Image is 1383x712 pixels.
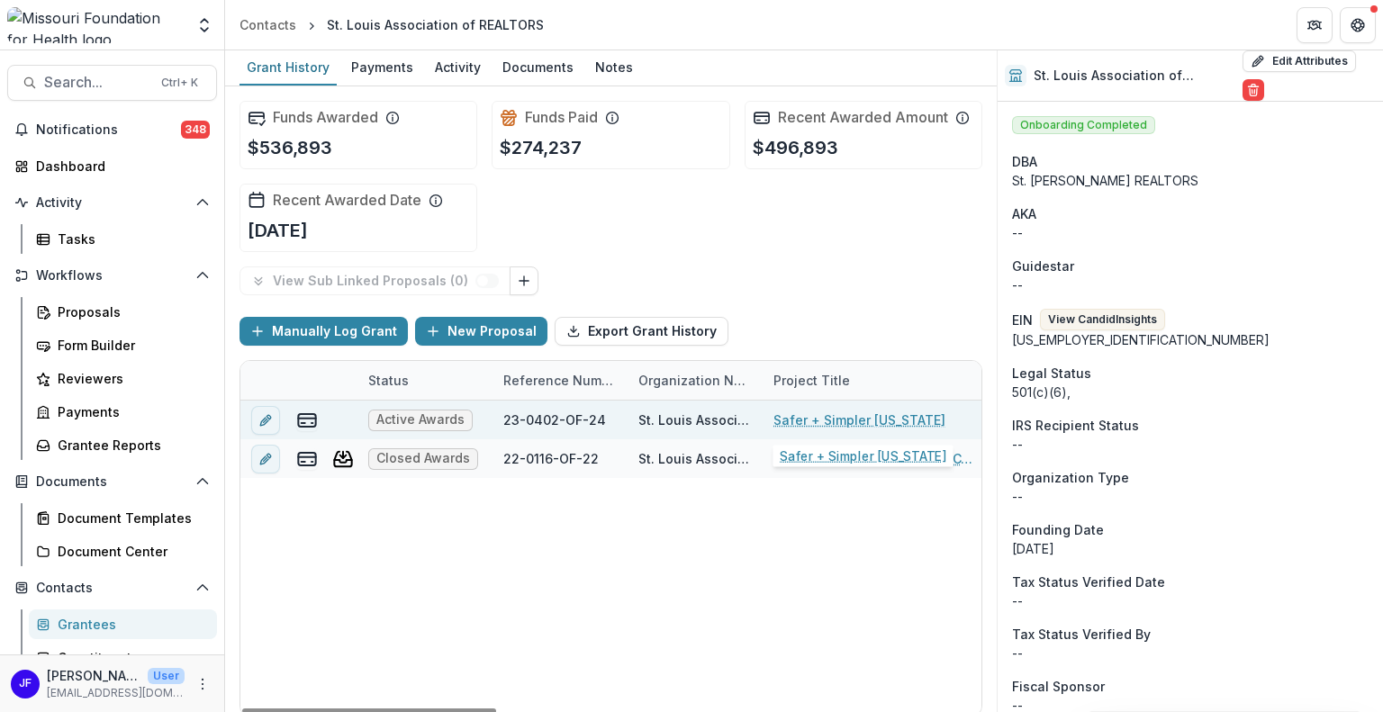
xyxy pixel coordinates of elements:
[29,536,217,566] a: Document Center
[1243,79,1264,101] button: Delete
[47,685,185,701] p: [EMAIL_ADDRESS][DOMAIN_NAME]
[29,224,217,254] a: Tasks
[58,302,203,321] div: Proposals
[1012,468,1129,487] span: Organization Type
[510,266,538,295] button: Link Grants
[19,678,32,689] div: Jean Freeman-Crawford
[344,50,420,86] a: Payments
[29,430,217,460] a: Grantee Reports
[1012,171,1369,190] div: St. [PERSON_NAME] REALTORS
[588,50,640,86] a: Notes
[1012,223,1369,242] p: --
[44,74,150,91] span: Search...
[357,361,493,400] div: Status
[36,581,188,596] span: Contacts
[273,274,475,289] p: View Sub Linked Proposals ( 0 )
[1012,152,1037,171] span: DBA
[58,402,203,421] div: Payments
[29,364,217,393] a: Reviewers
[1034,68,1235,84] h2: St. Louis Association of REALTORS
[36,122,181,138] span: Notifications
[1012,204,1036,223] span: AKA
[251,445,280,473] button: edit
[232,12,551,38] nav: breadcrumb
[415,317,547,346] button: New Proposal
[428,54,488,80] div: Activity
[428,50,488,86] a: Activity
[36,157,203,176] div: Dashboard
[296,410,318,431] button: view-payments
[7,115,217,144] button: Notifications348
[248,134,332,161] p: $536,893
[29,643,217,672] a: Constituents
[495,50,581,86] a: Documents
[1012,311,1033,329] p: EIN
[503,410,606,429] div: 23-0402-OF-24
[1012,275,1369,294] div: --
[58,542,203,561] div: Document Center
[240,15,296,34] div: Contacts
[47,666,140,685] p: [PERSON_NAME]
[273,109,378,126] h2: Funds Awarded
[29,397,217,427] a: Payments
[58,615,203,634] div: Grantees
[1012,330,1369,349] div: [US_EMPLOYER_IDENTIFICATION_NUMBER]
[773,410,945,429] a: Safer + Simpler [US_STATE]
[493,361,628,400] div: Reference Number
[773,449,977,468] a: Safer + Simpler [GEOGRAPHIC_DATA]
[638,410,752,429] div: St. Louis Association of REALTORS
[555,317,728,346] button: Export Grant History
[58,648,203,667] div: Constituents
[1012,383,1369,401] div: 501(c)(6),
[58,230,203,248] div: Tasks
[1243,50,1356,72] button: Edit Attributes
[192,7,217,43] button: Open entity switcher
[376,412,465,428] span: Active Awards
[1012,416,1139,435] span: IRS Recipient Status
[1012,677,1105,696] span: Fiscal Sponsor
[1040,309,1165,330] button: View CandidInsights
[29,503,217,533] a: Document Templates
[192,673,213,695] button: More
[327,15,544,34] div: St. Louis Association of REALTORS
[29,609,217,639] a: Grantees
[29,330,217,360] a: Form Builder
[240,317,408,346] button: Manually Log Grant
[1012,644,1369,662] p: --
[1012,257,1074,275] span: Guidestar
[1012,487,1369,506] p: --
[500,134,582,161] p: $274,237
[1340,7,1376,43] button: Get Help
[29,297,217,327] a: Proposals
[36,195,188,211] span: Activity
[493,371,628,390] div: Reference Number
[7,467,217,496] button: Open Documents
[7,188,217,217] button: Open Activity
[1012,591,1369,610] p: --
[344,54,420,80] div: Payments
[58,509,203,527] div: Document Templates
[763,361,988,400] div: Project Title
[628,361,763,400] div: Organization Name
[7,7,185,43] img: Missouri Foundation for Health logo
[232,12,303,38] a: Contacts
[181,121,210,139] span: 348
[273,192,421,209] h2: Recent Awarded Date
[628,371,763,390] div: Organization Name
[1012,572,1165,591] span: Tax Status Verified Date
[36,474,188,490] span: Documents
[1012,364,1091,383] span: Legal Status
[1297,7,1333,43] button: Partners
[1012,116,1155,134] span: Onboarding Completed
[503,449,599,468] div: 22-0116-OF-22
[1012,520,1104,539] span: Founding Date
[588,54,640,80] div: Notes
[7,65,217,101] button: Search...
[251,406,280,435] button: edit
[525,109,598,126] h2: Funds Paid
[240,54,337,80] div: Grant History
